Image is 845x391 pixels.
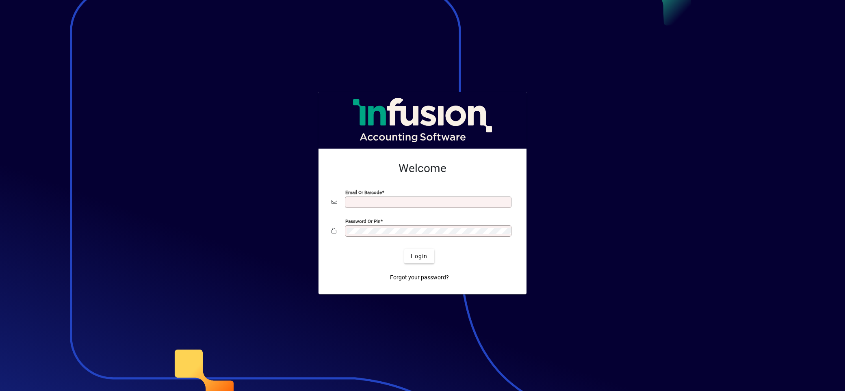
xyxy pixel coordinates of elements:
[345,218,380,224] mat-label: Password or Pin
[404,249,434,264] button: Login
[331,162,513,175] h2: Welcome
[345,190,382,195] mat-label: Email or Barcode
[387,270,452,285] a: Forgot your password?
[390,273,449,282] span: Forgot your password?
[411,252,427,261] span: Login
